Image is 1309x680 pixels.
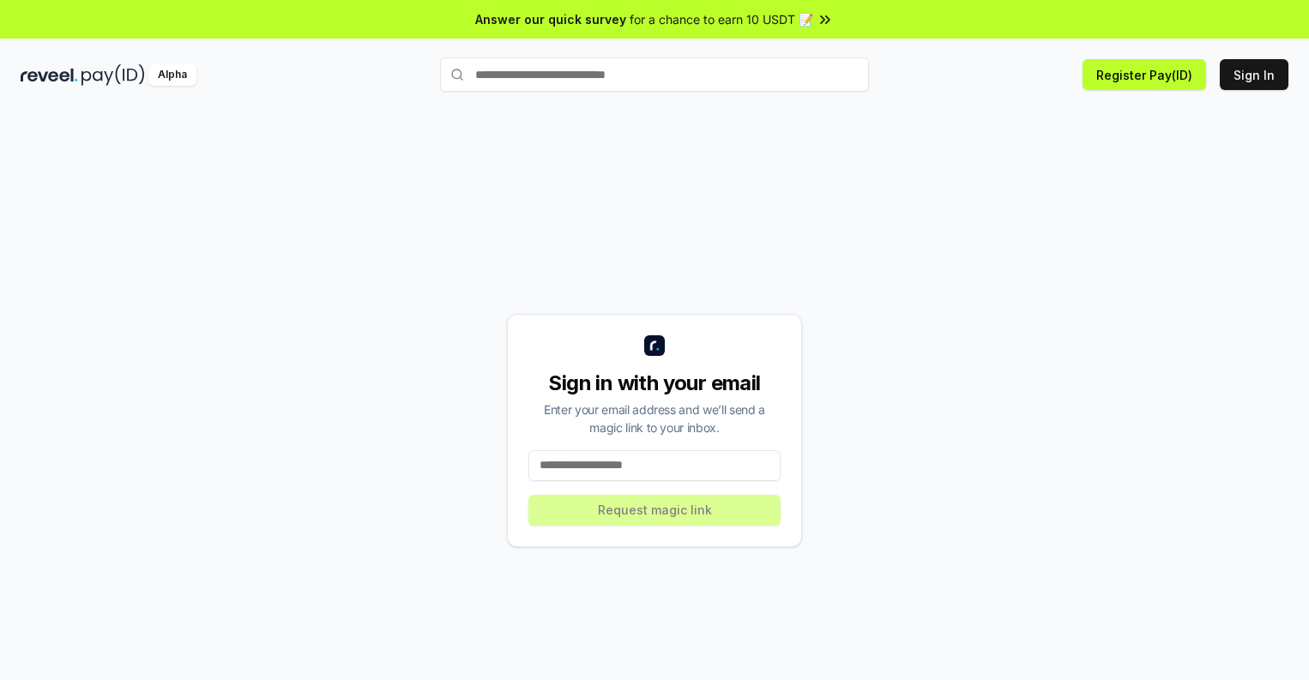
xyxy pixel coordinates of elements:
div: Enter your email address and we’ll send a magic link to your inbox. [528,400,781,436]
img: reveel_dark [21,64,78,86]
span: Answer our quick survey [475,10,626,28]
button: Register Pay(ID) [1083,59,1206,90]
button: Sign In [1220,59,1288,90]
div: Alpha [148,64,196,86]
div: Sign in with your email [528,370,781,397]
span: for a chance to earn 10 USDT 📝 [630,10,813,28]
img: logo_small [644,335,665,356]
img: pay_id [81,64,145,86]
